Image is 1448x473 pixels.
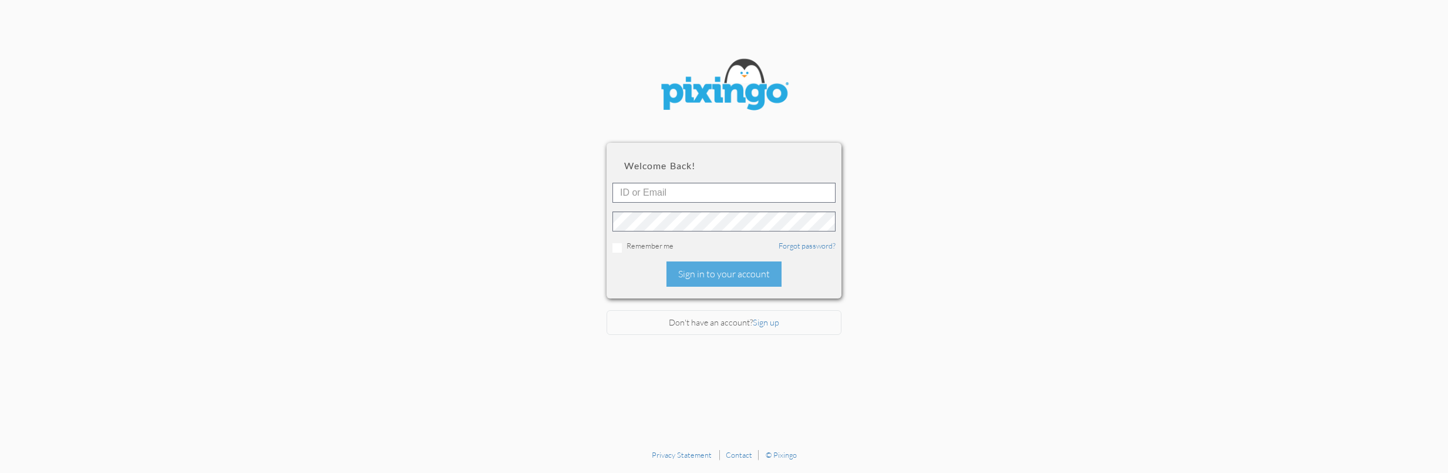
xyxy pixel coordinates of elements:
[612,183,836,203] input: ID or Email
[624,160,824,171] h2: Welcome back!
[652,450,712,459] a: Privacy Statement
[612,240,836,253] div: Remember me
[607,310,841,336] div: Don't have an account?
[666,261,782,287] div: Sign in to your account
[779,241,836,250] a: Forgot password?
[726,450,752,459] a: Contact
[753,317,779,327] a: Sign up
[654,53,794,119] img: pixingo logo
[766,450,797,459] a: © Pixingo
